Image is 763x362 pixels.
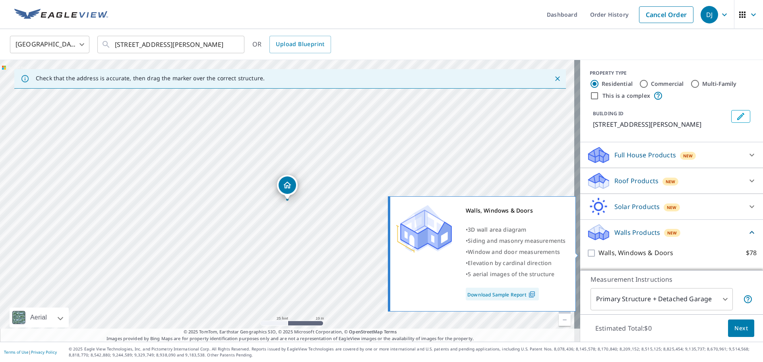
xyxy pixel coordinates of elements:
div: Aerial [28,308,49,327]
span: Your report will include the primary structure and a detached garage if one exists. [743,294,753,304]
div: PROPERTY TYPE [590,70,753,77]
div: DJ [701,6,718,23]
span: New [667,230,677,236]
span: Window and door measurements [468,248,560,256]
div: Dropped pin, building 1, Residential property, 413 E Bradford St Seward, NE 68434 [277,175,298,199]
label: Multi-Family [702,80,737,88]
p: Full House Products [614,150,676,160]
p: Check that the address is accurate, then drag the marker over the correct structure. [36,75,265,82]
p: Estimated Total: $0 [589,319,658,337]
input: Search by address or latitude-longitude [115,33,228,56]
a: Terms of Use [4,349,29,355]
div: Aerial [10,308,69,327]
div: • [466,257,565,269]
img: Premium [396,205,452,253]
button: Edit building 1 [731,110,750,123]
p: $78 [746,248,757,258]
a: OpenStreetMap [349,329,382,335]
span: 3D wall area diagram [468,226,526,233]
div: [GEOGRAPHIC_DATA] [10,33,89,56]
label: Residential [602,80,633,88]
span: New [667,204,677,211]
p: © 2025 Eagle View Technologies, Inc. and Pictometry International Corp. All Rights Reserved. Repo... [69,346,759,358]
p: | [4,350,57,354]
div: • [466,235,565,246]
a: Privacy Policy [31,349,57,355]
p: Walls, Windows & Doors [598,248,673,258]
span: New [666,178,676,185]
a: Download Sample Report [466,288,539,300]
p: Measurement Instructions [591,275,753,284]
p: BUILDING ID [593,110,624,117]
button: Next [728,319,754,337]
div: Walls ProductsNew [587,223,757,242]
label: This is a complex [602,92,650,100]
span: Upload Blueprint [276,39,324,49]
span: 5 aerial images of the structure [468,270,554,278]
img: EV Logo [14,9,108,21]
a: Upload Blueprint [269,36,331,53]
label: Commercial [651,80,684,88]
a: Current Level 20, Zoom Out [559,314,571,326]
div: • [466,246,565,257]
div: Full House ProductsNew [587,145,757,165]
a: Cancel Order [639,6,693,23]
span: Siding and masonry measurements [468,237,565,244]
div: Roof ProductsNew [587,171,757,190]
a: Terms [384,329,397,335]
img: Pdf Icon [527,291,537,298]
div: Solar ProductsNew [587,197,757,216]
p: [STREET_ADDRESS][PERSON_NAME] [593,120,728,129]
div: • [466,269,565,280]
div: Primary Structure + Detached Garage [591,288,733,310]
span: Elevation by cardinal direction [468,259,552,267]
button: Close [552,74,563,84]
div: OR [252,36,331,53]
span: New [683,153,693,159]
div: • [466,224,565,235]
div: Walls, Windows & Doors [466,205,565,216]
span: © 2025 TomTom, Earthstar Geographics SIO, © 2025 Microsoft Corporation, © [184,329,397,335]
span: Next [734,323,748,333]
p: Roof Products [614,176,658,186]
p: Walls Products [614,228,660,237]
p: Solar Products [614,202,660,211]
